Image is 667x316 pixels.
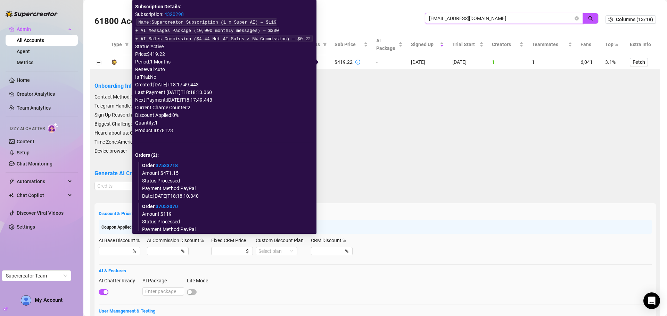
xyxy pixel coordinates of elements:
[633,59,645,65] span: Fetch
[156,204,178,209] a: 37052070
[606,15,656,24] button: Columns (13/18)
[323,42,327,46] span: filter
[407,34,448,55] th: Signed Up
[135,104,314,111] div: Current Charge Counter: 2
[135,81,314,88] div: Created: [DATE]T18:17:49.443
[626,34,660,55] th: Extra Info
[314,247,344,255] input: CRM Discount %
[142,204,178,209] strong: Order
[135,50,314,58] div: Price: $419.22
[6,271,67,281] span: Supercreator Team
[601,34,626,55] th: Top %
[576,34,601,55] th: Fans
[94,121,182,127] span: Biggest Challenge For Business: chatting
[330,34,372,55] th: Sub Price
[135,111,314,119] div: Discount Applied: 0 %
[17,161,52,166] a: Chat Monitoring
[101,247,131,255] input: AI Base Discount %
[164,11,184,17] a: 4320298
[376,37,397,52] span: AI Package
[9,26,15,32] span: crown
[94,112,162,118] span: Sign Up Reason: help w chatting
[372,34,407,55] th: AI Package
[17,150,30,155] a: Setup
[532,41,567,48] span: Teammates
[17,190,66,201] span: Chat Copilot
[142,210,311,218] div: Amount: $119
[96,60,101,66] button: Collapse row
[142,192,311,200] div: Date: [DATE]T18:18:10.340
[147,237,208,244] label: AI Commission Discount %
[135,10,314,18] div: Subscription:
[142,169,311,177] div: Amount: $471.15
[187,277,213,284] label: Lite Mode
[17,224,35,230] a: Settings
[150,247,180,255] input: AI Commission Discount %
[492,41,518,48] span: Creators
[125,42,129,46] span: filter
[99,277,140,284] label: AI Chatter Ready
[99,308,652,315] h5: User Management & Testing
[9,193,14,198] img: Chat Copilot
[142,277,171,284] label: AI Package
[17,88,72,100] a: Creator Analytics
[156,163,178,168] a: 37533718
[94,148,127,154] span: Device: browser
[94,103,151,109] span: Telegram Handle: @alvp21
[94,94,150,100] span: Contact Method: Telegram
[142,287,184,296] input: AI Package
[256,237,308,244] label: Custom Discount Plan
[135,152,159,158] strong: Orders ( 2 ):
[101,225,133,230] span: Coupon Applied:
[135,66,314,73] div: Renewal: Auto
[135,127,314,134] div: Product ID: 78123
[135,43,314,50] div: Status: Active
[335,58,353,66] div: $419.22
[142,185,311,192] div: Payment Method: PayPal
[429,15,573,22] input: Search by UID / Name / Email / Creator Username
[135,4,181,9] strong: Subscription Details:
[616,17,653,22] span: Columns (13/18)
[95,182,136,190] input: Credits
[488,34,528,55] th: Creators
[111,58,117,66] div: 🧔
[99,210,652,217] h5: Discount & Pricing
[21,296,31,305] img: AD_cMMTxCeTpmN1d5MnKJ1j-_uXZCpTKapSSqNGg4PyXtR_tCW7gZXTNmFz2tpVv9LSyNV7ff1CaS4f4q0HLYKULQOwoM5GQR...
[9,179,15,184] span: thunderbolt
[94,130,159,136] span: Heard about us: Online search
[142,177,311,185] div: Status: Processed
[94,139,184,145] span: Time Zone: America/[GEOGRAPHIC_DATA]
[580,59,593,65] span: 6,041
[355,60,360,65] span: info-circle
[608,17,613,22] span: setting
[48,123,58,133] img: AI Chatter
[643,292,660,309] div: Open Intercom Messenger
[17,60,33,65] a: Metrics
[17,77,30,83] a: Home
[135,73,314,81] div: Is Trial: No
[123,39,130,50] span: filter
[605,59,616,65] span: 3.1%
[99,237,144,244] label: AI Base Discount %
[575,16,579,20] button: close-circle
[10,126,45,132] span: Izzy AI Chatter
[17,210,64,216] a: Discover Viral Videos
[17,176,66,187] span: Automations
[532,59,535,65] span: 1
[135,18,313,42] code: Name: Supercreator Subscription (1 x Super AI) — $119 + AI Messages Package (10,000 monthly messa...
[407,55,448,70] td: [DATE]
[135,119,314,127] div: Quantity: 1
[211,237,250,244] label: Fixed CRM Price
[630,58,648,66] button: Fetch
[94,169,656,178] h5: Generate AI Credits Coupon
[588,16,593,21] span: search
[452,41,478,48] span: Trial Start
[17,49,30,54] a: Agent
[35,297,63,303] span: My Account
[99,289,108,295] button: AI Chatter Ready
[3,306,8,311] span: build
[17,24,66,35] span: Admin
[94,82,656,90] h5: Onboarding Information
[6,10,58,17] img: logo-BBDzfeDw.svg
